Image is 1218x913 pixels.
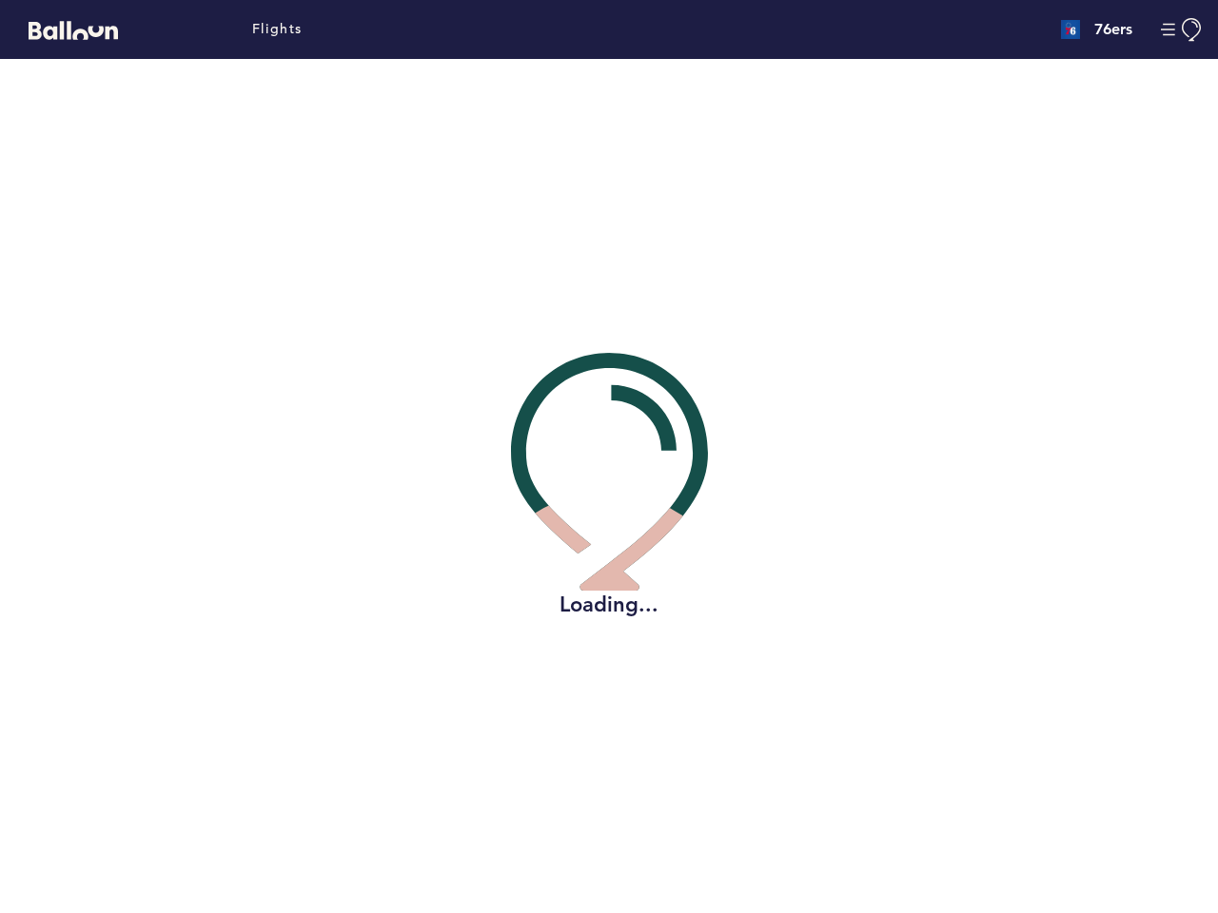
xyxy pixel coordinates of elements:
a: Balloon [14,19,118,39]
a: Flights [252,19,303,40]
h2: Loading... [511,591,708,619]
button: Manage Account [1161,18,1204,42]
h4: 76ers [1094,18,1132,41]
svg: Balloon [29,21,118,40]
